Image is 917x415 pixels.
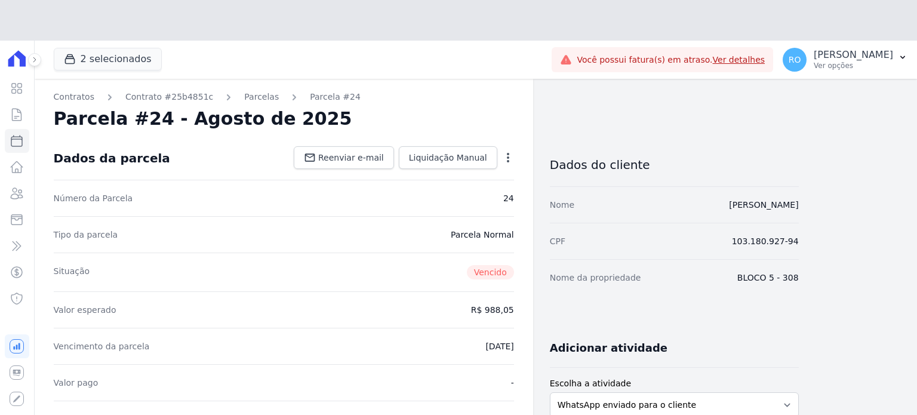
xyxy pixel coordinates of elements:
p: [PERSON_NAME] [814,49,893,61]
dd: [DATE] [485,340,513,352]
span: Você possui fatura(s) em atraso. [577,54,765,66]
a: [PERSON_NAME] [729,200,798,210]
dt: CPF [550,235,565,247]
iframe: Intercom live chat [12,374,41,403]
dt: Valor esperado [54,304,116,316]
span: Reenviar e-mail [318,152,384,164]
button: 2 selecionados [54,48,162,70]
span: Vencido [467,265,514,279]
span: Liquidação Manual [409,152,487,164]
dt: Valor pago [54,377,99,389]
dt: Situação [54,265,90,279]
a: Reenviar e-mail [294,146,394,169]
dt: Número da Parcela [54,192,133,204]
h3: Dados do cliente [550,158,799,172]
a: Ver detalhes [713,55,765,64]
p: Ver opções [814,61,893,70]
dt: Nome [550,199,574,211]
a: Liquidação Manual [399,146,497,169]
div: Dados da parcela [54,151,170,165]
a: Contrato #25b4851c [125,91,213,103]
dt: Vencimento da parcela [54,340,150,352]
nav: Breadcrumb [54,91,514,103]
dd: BLOCO 5 - 308 [737,272,799,284]
span: RO [789,56,801,64]
a: Parcela #24 [310,91,361,103]
dd: 24 [503,192,514,204]
label: Escolha a atividade [550,377,799,390]
a: Contratos [54,91,94,103]
h3: Adicionar atividade [550,341,667,355]
dd: - [511,377,514,389]
dt: Nome da propriedade [550,272,641,284]
dd: 103.180.927-94 [732,235,799,247]
h2: Parcela #24 - Agosto de 2025 [54,108,352,130]
dt: Tipo da parcela [54,229,118,241]
a: Parcelas [244,91,279,103]
button: RO [PERSON_NAME] Ver opções [773,43,917,76]
dd: Parcela Normal [451,229,514,241]
dd: R$ 988,05 [471,304,514,316]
